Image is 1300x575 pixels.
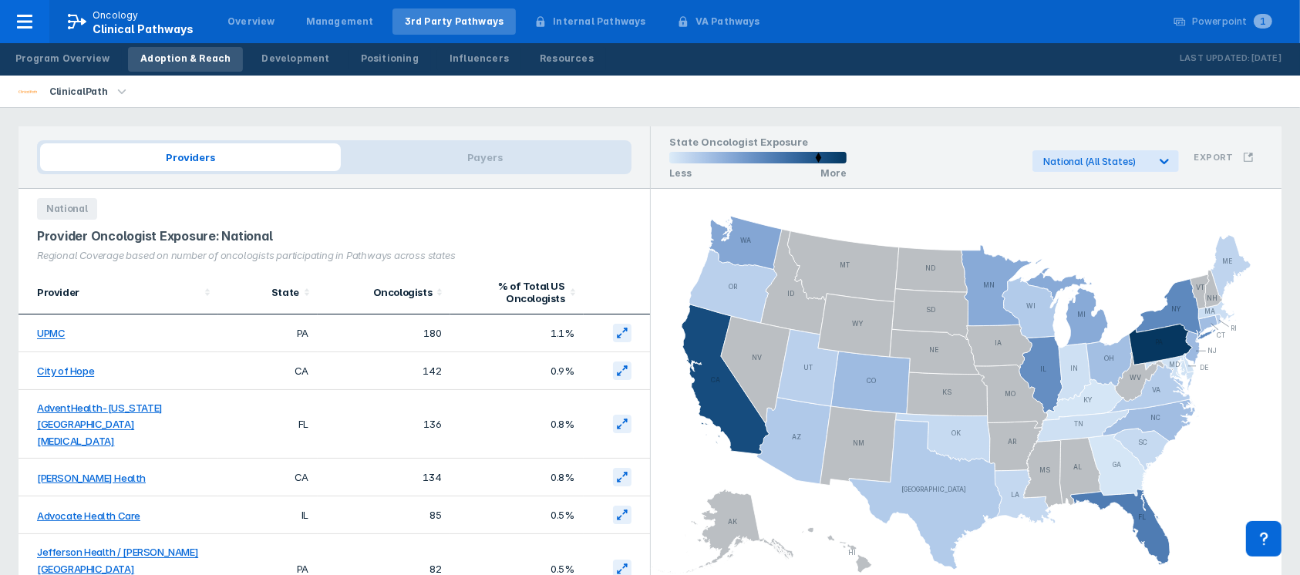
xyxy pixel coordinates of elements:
div: Program Overview [15,52,109,66]
span: Payers [341,143,628,171]
td: PA [218,314,318,352]
a: [PERSON_NAME] Health [37,472,146,484]
a: Resources [527,47,606,72]
div: Influencers [450,52,509,66]
div: National (All States) [1044,156,1148,167]
td: CA [218,459,318,496]
div: ClinicalPath [43,81,113,103]
p: More [820,167,847,179]
a: Program Overview [3,47,122,72]
div: % of Total US Oncologists [460,280,564,304]
a: 3rd Party Pathways [392,8,517,35]
h3: Export [1194,152,1234,163]
a: Advocate Health Care [37,509,140,522]
div: Oncologists [327,286,432,298]
a: Influencers [437,47,521,72]
a: Management [294,8,386,35]
a: Overview [215,8,288,35]
img: via-oncology [19,82,37,101]
div: Provider Oncologist Exposure: National [37,229,631,244]
div: Positioning [361,52,419,66]
td: 134 [318,459,450,496]
td: 136 [318,390,450,459]
td: 142 [318,352,450,390]
div: 3rd Party Pathways [405,15,504,29]
h1: State Oncologist Exposure [669,136,847,152]
div: Development [261,52,329,66]
div: VA Pathways [695,15,760,29]
span: Providers [40,143,341,171]
td: IL [218,496,318,534]
p: Oncology [93,8,139,22]
div: Resources [540,52,594,66]
td: 1.1% [450,314,583,352]
a: AdventHealth-[US_STATE][GEOGRAPHIC_DATA][MEDICAL_DATA] [37,402,163,447]
td: FL [218,390,318,459]
p: Last Updated: [1180,51,1251,66]
button: Export [1185,143,1263,172]
a: Positioning [349,47,431,72]
div: Management [306,15,374,29]
div: Powerpoint [1192,15,1272,29]
p: Less [669,167,692,179]
td: 0.5% [450,496,583,534]
div: Provider [37,286,200,298]
td: 0.8% [450,390,583,459]
a: Development [249,47,342,72]
td: 85 [318,496,450,534]
span: 1 [1254,14,1272,29]
div: Regional Coverage based on number of oncologists participating in Pathways across states [37,250,631,261]
td: 0.8% [450,459,583,496]
td: 180 [318,314,450,352]
td: 0.9% [450,352,583,390]
p: [DATE] [1251,51,1281,66]
span: National [37,198,97,220]
a: Adoption & Reach [128,47,243,72]
div: State [227,286,299,298]
div: Adoption & Reach [140,52,231,66]
div: Contact Support [1246,521,1281,557]
span: Clinical Pathways [93,22,194,35]
td: CA [218,352,318,390]
div: Overview [227,15,275,29]
a: UPMC [37,328,65,340]
div: Internal Pathways [553,15,645,29]
a: City of Hope [37,365,94,378]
